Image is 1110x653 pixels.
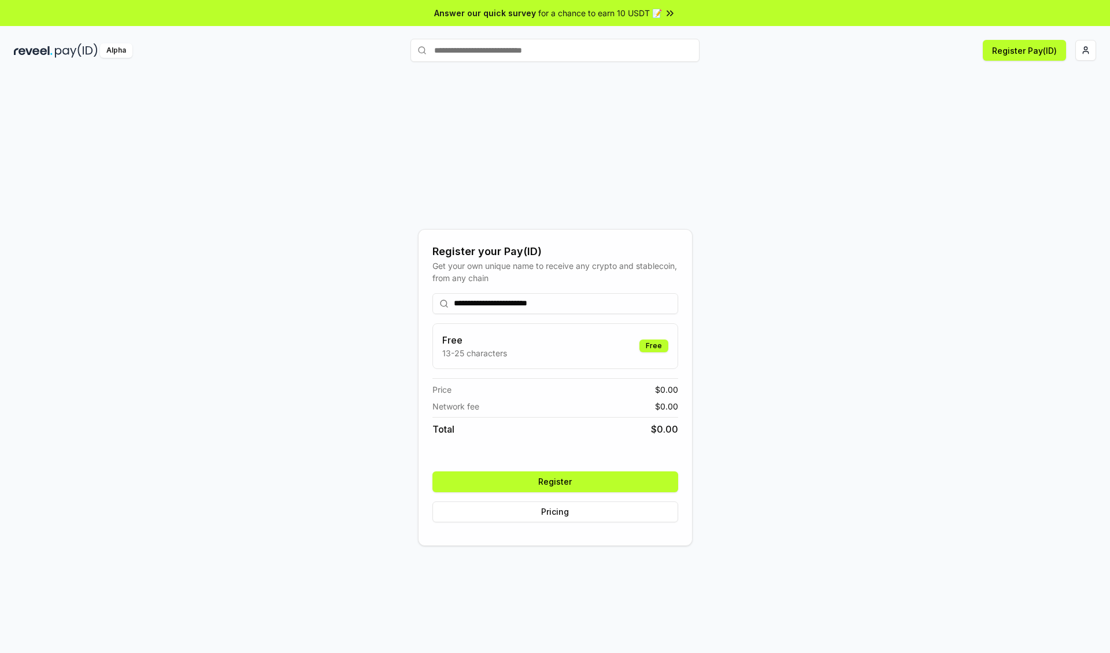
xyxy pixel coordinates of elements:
[651,422,678,436] span: $ 0.00
[655,400,678,412] span: $ 0.00
[639,340,668,352] div: Free
[14,43,53,58] img: reveel_dark
[655,383,678,396] span: $ 0.00
[432,383,452,396] span: Price
[55,43,98,58] img: pay_id
[100,43,132,58] div: Alpha
[434,7,536,19] span: Answer our quick survey
[432,501,678,522] button: Pricing
[538,7,662,19] span: for a chance to earn 10 USDT 📝
[432,422,454,436] span: Total
[432,400,479,412] span: Network fee
[432,471,678,492] button: Register
[432,260,678,284] div: Get your own unique name to receive any crypto and stablecoin, from any chain
[442,333,507,347] h3: Free
[442,347,507,359] p: 13-25 characters
[983,40,1066,61] button: Register Pay(ID)
[432,244,678,260] div: Register your Pay(ID)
